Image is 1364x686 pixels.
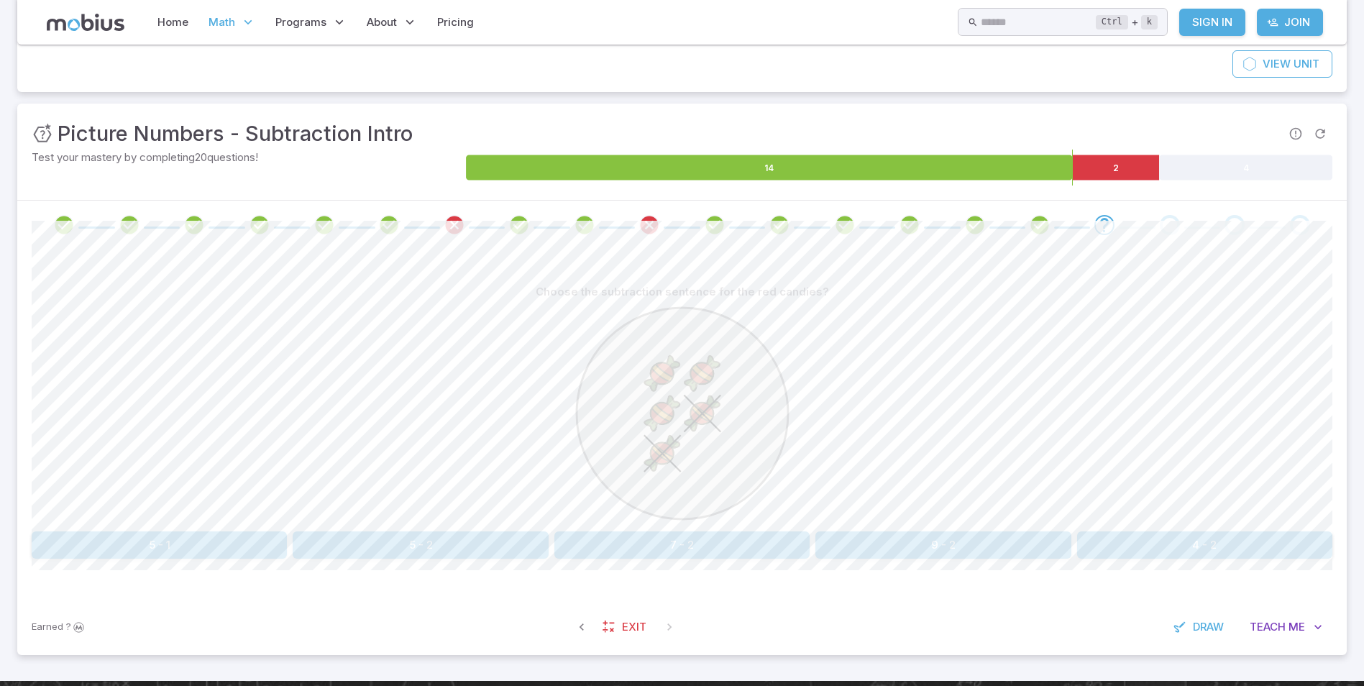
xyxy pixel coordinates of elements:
span: Draw [1193,619,1224,635]
div: Review your answer [444,215,464,235]
div: Review your answer [314,215,334,235]
button: TeachMe [1240,613,1332,641]
span: Report an issue with the question [1283,122,1308,146]
span: Refresh Question [1308,122,1332,146]
div: Review your answer [639,215,659,235]
div: Review your answer [54,215,74,235]
a: Home [153,6,193,39]
kbd: k [1141,15,1158,29]
div: Go to the next question [1160,215,1180,235]
span: Earned [32,620,63,634]
span: Teach [1250,619,1286,635]
button: 5 - 2 [293,531,548,559]
div: Go to the next question [1094,215,1114,235]
button: 5 - 1 [32,531,287,559]
div: + [1096,14,1158,31]
div: Review your answer [509,215,529,235]
button: 4 - 2 [1077,531,1332,559]
span: Me [1289,619,1305,635]
span: Unit [1294,56,1319,72]
div: Review your answer [379,215,399,235]
span: Math [209,14,235,30]
p: Choose the subtraction sentence for the red candies? [536,284,829,300]
div: Review your answer [575,215,595,235]
div: Go to the next question [1225,215,1245,235]
span: Programs [275,14,326,30]
button: 7 - 2 [554,531,810,559]
div: Review your answer [119,215,139,235]
span: ? [66,620,71,634]
div: Review your answer [250,215,270,235]
span: About [367,14,397,30]
div: Review your answer [900,215,920,235]
button: Draw [1166,613,1234,641]
div: Review your answer [835,215,855,235]
h3: Picture Numbers - Subtraction Intro [58,118,413,150]
a: Pricing [433,6,478,39]
a: ViewUnit [1232,50,1332,78]
button: 9 - 2 [815,531,1071,559]
kbd: Ctrl [1096,15,1128,29]
a: Sign In [1179,9,1245,36]
p: Test your mastery by completing 20 questions! [32,150,463,165]
div: Review your answer [769,215,789,235]
span: View [1263,56,1291,72]
div: Review your answer [1030,215,1050,235]
div: Review your answer [965,215,985,235]
div: Review your answer [184,215,204,235]
span: On Latest Question [656,614,682,640]
a: Exit [595,613,656,641]
p: Sign In to earn Mobius dollars [32,620,86,634]
div: Go to the next question [1290,215,1310,235]
div: Review your answer [705,215,725,235]
a: Join [1257,9,1323,36]
span: Exit [622,619,646,635]
span: Previous Question [569,614,595,640]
